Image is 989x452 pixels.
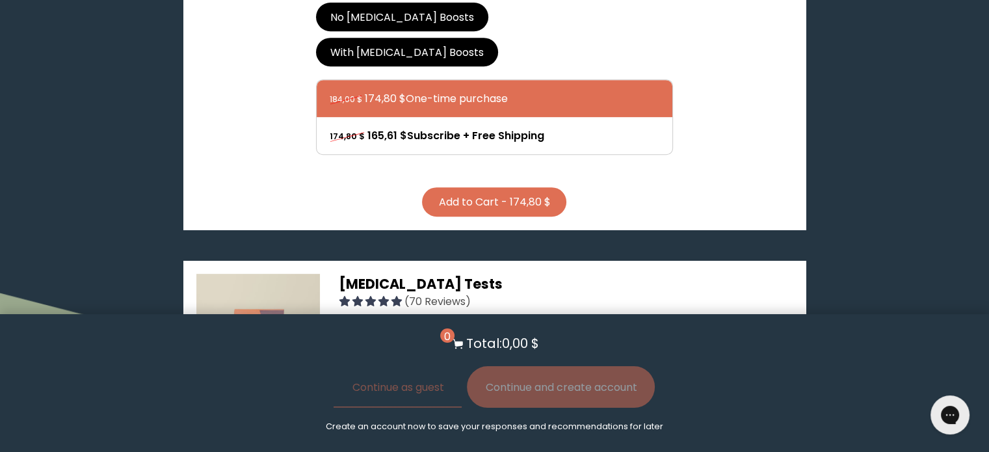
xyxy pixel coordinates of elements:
label: With [MEDICAL_DATA] Boosts [316,38,499,66]
label: No [MEDICAL_DATA] Boosts [316,3,489,31]
button: Add to Cart - 174,80 $ [422,187,566,217]
button: Continue and create account [467,366,655,408]
button: Continue as guest [334,366,462,408]
iframe: Gorgias live chat messenger [924,391,976,439]
span: 4.96 stars [339,294,404,309]
span: 0 [440,328,455,343]
p: Create an account now to save your responses and recommendations for later [326,421,663,432]
p: Total: 0,00 $ [466,334,539,353]
span: [MEDICAL_DATA] Tests [339,274,503,293]
span: (70 Reviews) [404,294,471,309]
img: thumbnail image [196,274,320,397]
